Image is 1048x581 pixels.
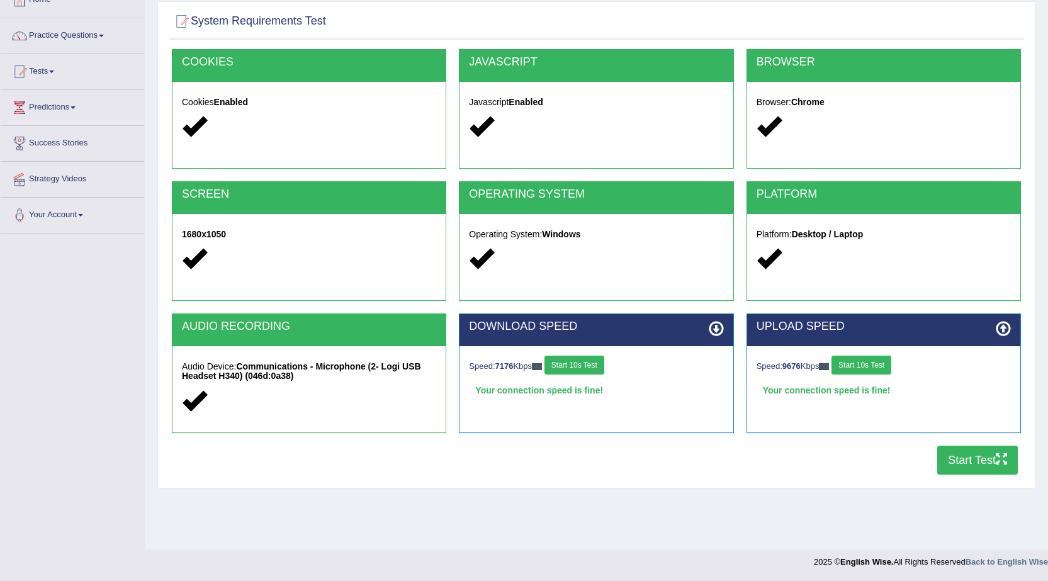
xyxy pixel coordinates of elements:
strong: Enabled [214,97,248,107]
div: Your connection speed is fine! [757,381,1011,400]
h5: Cookies [182,98,436,107]
h2: UPLOAD SPEED [757,320,1011,333]
div: 2025 © All Rights Reserved [814,550,1048,568]
a: Your Account [1,198,144,229]
a: Success Stories [1,126,144,157]
h2: PLATFORM [757,188,1011,201]
h5: Platform: [757,230,1011,239]
strong: 9676 [782,361,801,371]
h2: COOKIES [182,56,436,69]
a: Back to English Wise [966,557,1048,567]
h2: OPERATING SYSTEM [469,188,723,201]
strong: Chrome [791,97,825,107]
strong: 7176 [495,361,514,371]
h2: JAVASCRIPT [469,56,723,69]
strong: Communications - Microphone (2- Logi USB Headset H340) (046d:0a38) [182,361,421,381]
div: Speed: Kbps [757,356,1011,378]
strong: Enabled [509,97,543,107]
a: Practice Questions [1,18,144,50]
strong: Windows [542,229,580,239]
button: Start 10s Test [831,356,891,375]
strong: English Wise. [840,557,893,567]
img: ajax-loader-fb-connection.gif [532,363,542,370]
strong: 1680x1050 [182,229,226,239]
img: ajax-loader-fb-connection.gif [819,363,829,370]
h2: SCREEN [182,188,436,201]
button: Start 10s Test [544,356,604,375]
a: Strategy Videos [1,162,144,193]
div: Your connection speed is fine! [469,381,723,400]
div: Speed: Kbps [469,356,723,378]
a: Predictions [1,90,144,121]
a: Tests [1,54,144,86]
h2: DOWNLOAD SPEED [469,320,723,333]
h5: Javascript [469,98,723,107]
h2: System Requirements Test [172,12,326,31]
button: Start Test [937,446,1018,475]
h2: AUDIO RECORDING [182,320,436,333]
h5: Operating System: [469,230,723,239]
h5: Browser: [757,98,1011,107]
h5: Audio Device: [182,362,436,381]
strong: Desktop / Laptop [792,229,864,239]
h2: BROWSER [757,56,1011,69]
